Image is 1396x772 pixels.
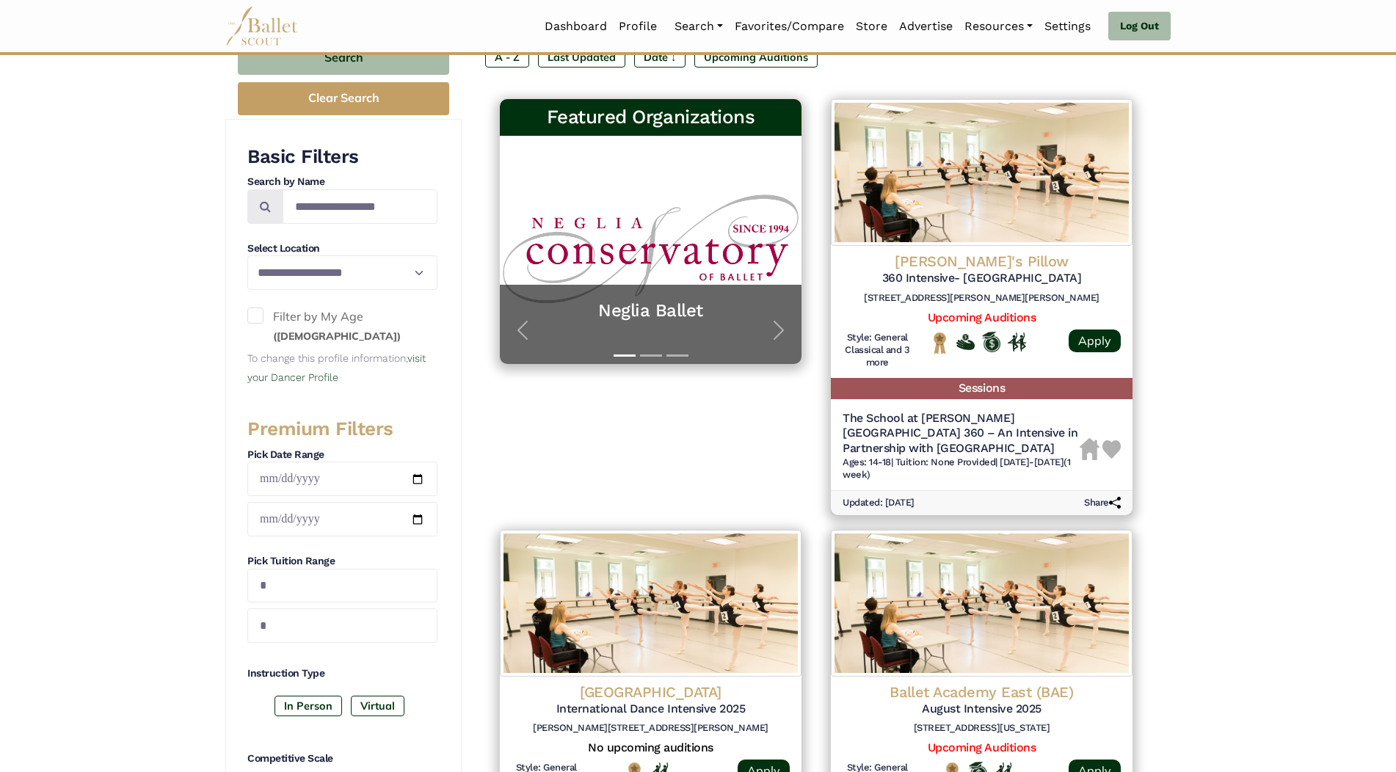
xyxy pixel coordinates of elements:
[843,332,912,369] h6: Style: General Classical and 3 more
[931,332,949,354] img: National
[831,99,1133,246] img: Logo
[928,310,1036,324] a: Upcoming Auditions
[640,347,662,364] button: Slide 2
[729,11,850,42] a: Favorites/Compare
[1069,329,1121,352] a: Apply
[1008,332,1026,352] img: In Person
[694,47,818,68] label: Upcoming Auditions
[273,329,401,343] small: ([DEMOGRAPHIC_DATA])
[843,456,1070,480] span: [DATE]-[DATE] (1 week)
[512,105,790,130] h3: Featured Organizations
[843,456,1080,481] h6: | |
[928,740,1036,754] a: Upcoming Auditions
[351,696,404,716] label: Virtual
[843,252,1121,271] h4: [PERSON_NAME]'s Pillow
[1080,438,1099,460] img: Housing Unavailable
[634,47,686,68] label: Date ↓
[843,292,1121,305] h6: [STREET_ADDRESS][PERSON_NAME][PERSON_NAME]
[613,11,663,42] a: Profile
[831,530,1133,677] img: Logo
[843,271,1121,286] h5: 360 Intensive- [GEOGRAPHIC_DATA]
[538,47,625,68] label: Last Updated
[1108,12,1171,41] a: Log Out
[843,497,915,509] h6: Updated: [DATE]
[956,334,975,350] img: Offers Financial Aid
[843,456,891,467] span: Ages: 14-18
[1084,497,1121,509] h6: Share
[512,702,790,717] h5: International Dance Intensive 2025
[512,722,790,735] h6: [PERSON_NAME][STREET_ADDRESS][PERSON_NAME]
[850,11,893,42] a: Store
[959,11,1039,42] a: Resources
[843,682,1121,702] h4: Ballet Academy East (BAE)
[247,417,437,442] h3: Premium Filters
[895,456,995,467] span: Tuition: None Provided
[275,696,342,716] label: In Person
[247,751,437,766] h4: Competitive Scale
[893,11,959,42] a: Advertise
[238,82,449,115] button: Clear Search
[247,448,437,462] h4: Pick Date Range
[512,682,790,702] h4: [GEOGRAPHIC_DATA]
[669,11,729,42] a: Search
[247,175,437,189] h4: Search by Name
[247,241,437,256] h4: Select Location
[247,307,437,345] label: Filter by My Age
[283,189,437,224] input: Search by names...
[515,299,787,322] a: Neglia Ballet
[247,352,426,383] a: visit your Dancer Profile
[831,378,1133,399] h5: Sessions
[666,347,688,364] button: Slide 3
[843,722,1121,735] h6: [STREET_ADDRESS][US_STATE]
[247,554,437,569] h4: Pick Tuition Range
[982,332,1000,352] img: Offers Scholarship
[500,530,801,677] img: Logo
[1102,440,1121,459] img: Heart
[247,352,426,383] small: To change this profile information,
[843,702,1121,717] h5: August Intensive 2025
[247,145,437,170] h3: Basic Filters
[1039,11,1097,42] a: Settings
[512,740,790,756] h5: No upcoming auditions
[614,347,636,364] button: Slide 1
[238,40,449,75] button: Search
[247,666,437,681] h4: Instruction Type
[539,11,613,42] a: Dashboard
[485,47,529,68] label: A - Z
[843,411,1080,456] h5: The School at [PERSON_NAME][GEOGRAPHIC_DATA] 360 – An Intensive in Partnership with [GEOGRAPHIC_D...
